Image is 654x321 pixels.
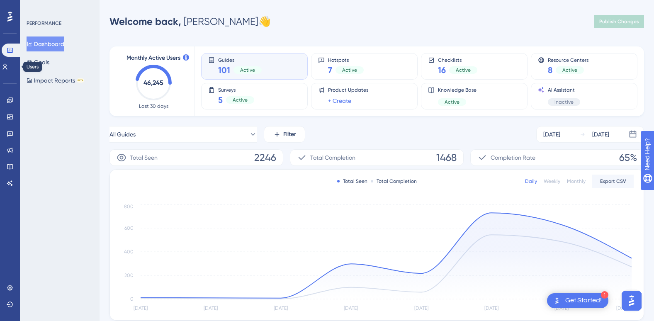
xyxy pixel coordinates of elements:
[143,79,163,87] text: 46,245
[19,2,52,12] span: Need Help?
[456,67,471,73] span: Active
[218,94,223,106] span: 5
[601,291,608,299] div: 1
[124,272,134,278] tspan: 200
[27,20,61,27] div: PERFORMANCE
[337,178,367,185] div: Total Seen
[109,15,181,27] span: Welcome back,
[616,305,630,311] tspan: [DATE]
[27,36,64,51] button: Dashboard
[124,225,134,231] tspan: 600
[438,64,446,76] span: 16
[619,288,644,313] iframe: UserGuiding AI Assistant Launcher
[562,67,577,73] span: Active
[310,153,355,163] span: Total Completion
[27,55,49,70] button: Goals
[126,53,180,63] span: Monthly Active Users
[328,57,364,63] span: Hotspots
[592,129,609,139] div: [DATE]
[436,151,457,164] span: 1468
[552,296,562,306] img: launcher-image-alternative-text
[240,67,255,73] span: Active
[438,57,477,63] span: Checklists
[547,293,608,308] div: Open Get Started! checklist, remaining modules: 1
[554,305,569,311] tspan: [DATE]
[548,57,588,63] span: Resource Centers
[491,153,535,163] span: Completion Rate
[109,129,136,139] span: All Guides
[414,305,428,311] tspan: [DATE]
[328,64,332,76] span: 7
[274,305,288,311] tspan: [DATE]
[445,99,460,105] span: Active
[109,15,271,28] div: [PERSON_NAME] 👋
[594,15,644,28] button: Publish Changes
[328,87,368,93] span: Product Updates
[342,67,357,73] span: Active
[548,87,580,93] span: AI Assistant
[554,99,574,105] span: Inactive
[218,57,262,63] span: Guides
[218,64,230,76] span: 101
[139,103,168,109] span: Last 30 days
[619,151,637,164] span: 65%
[565,296,602,305] div: Get Started!
[344,305,358,311] tspan: [DATE]
[204,305,218,311] tspan: [DATE]
[525,178,537,185] div: Daily
[599,18,639,25] span: Publish Changes
[264,126,305,143] button: Filter
[233,97,248,103] span: Active
[283,129,296,139] span: Filter
[567,178,586,185] div: Monthly
[77,78,84,83] div: BETA
[109,126,257,143] button: All Guides
[328,96,351,106] a: + Create
[218,87,254,92] span: Surveys
[254,151,276,164] span: 2246
[124,249,134,255] tspan: 400
[130,296,134,302] tspan: 0
[600,178,626,185] span: Export CSV
[438,87,477,93] span: Knowledge Base
[124,204,134,209] tspan: 800
[544,178,560,185] div: Weekly
[592,175,634,188] button: Export CSV
[27,73,84,88] button: Impact ReportsBETA
[371,178,417,185] div: Total Completion
[484,305,498,311] tspan: [DATE]
[130,153,158,163] span: Total Seen
[548,64,552,76] span: 8
[134,305,148,311] tspan: [DATE]
[543,129,560,139] div: [DATE]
